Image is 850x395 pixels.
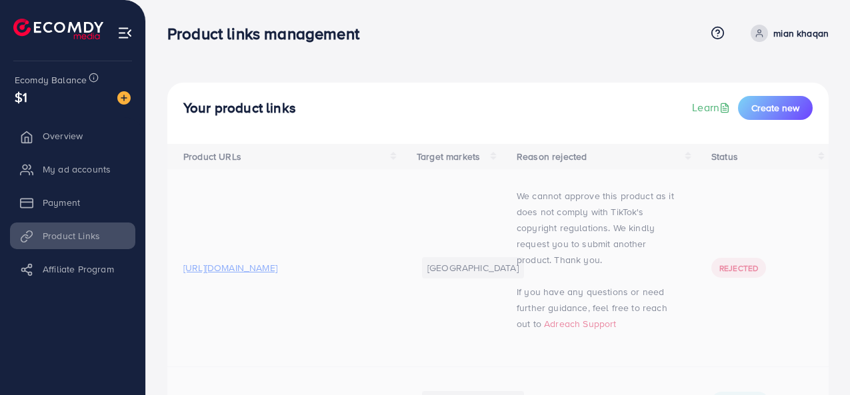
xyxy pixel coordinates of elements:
[167,24,370,43] h3: Product links management
[15,73,87,87] span: Ecomdy Balance
[773,25,829,41] p: mian khaqan
[751,101,799,115] span: Create new
[15,87,27,107] span: $1
[745,25,829,42] a: mian khaqan
[117,91,131,105] img: image
[692,100,733,115] a: Learn
[117,25,133,41] img: menu
[738,96,813,120] button: Create new
[13,19,103,39] img: logo
[183,100,296,117] h4: Your product links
